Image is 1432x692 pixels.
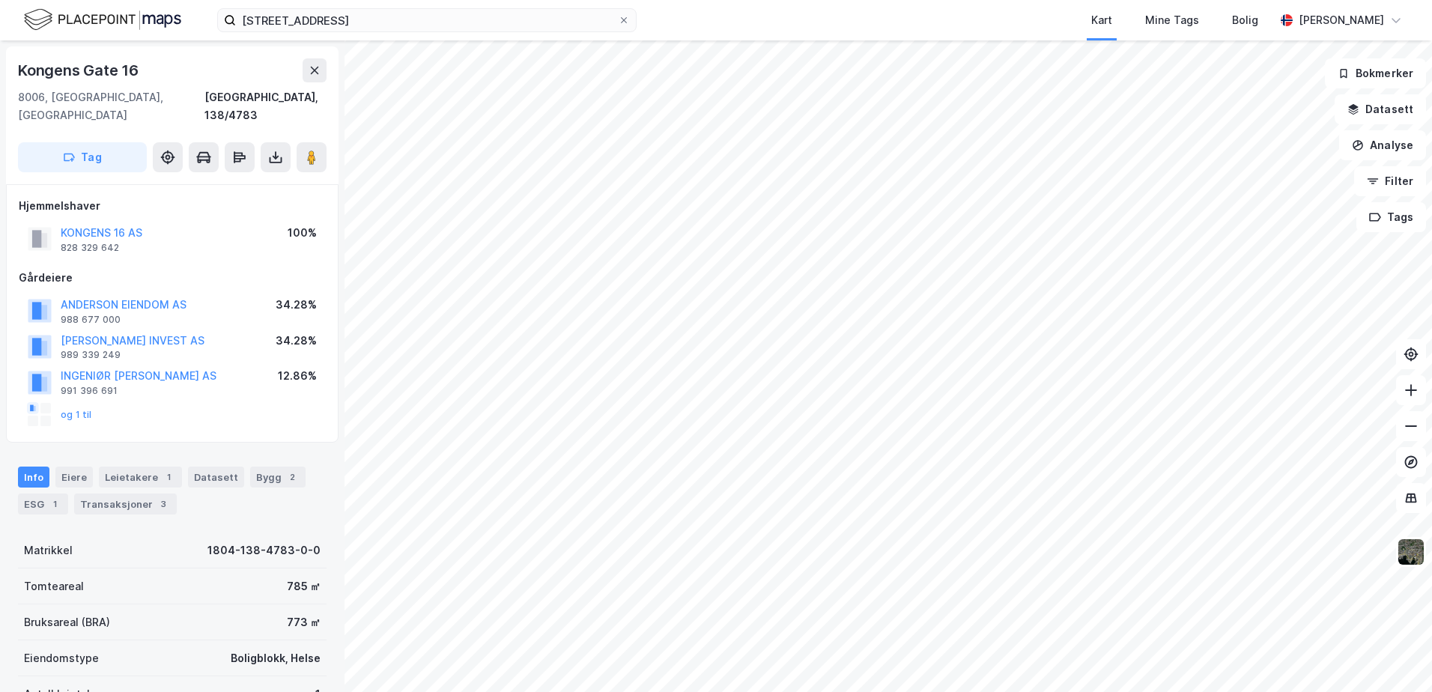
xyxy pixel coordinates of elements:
[204,88,327,124] div: [GEOGRAPHIC_DATA], 138/4783
[24,541,73,559] div: Matrikkel
[99,467,182,488] div: Leietakere
[55,467,93,488] div: Eiere
[18,467,49,488] div: Info
[1091,11,1112,29] div: Kart
[24,649,99,667] div: Eiendomstype
[18,142,147,172] button: Tag
[61,349,121,361] div: 989 339 249
[61,385,118,397] div: 991 396 691
[1356,202,1426,232] button: Tags
[24,7,181,33] img: logo.f888ab2527a4732fd821a326f86c7f29.svg
[24,613,110,631] div: Bruksareal (BRA)
[61,242,119,254] div: 828 329 642
[207,541,321,559] div: 1804-138-4783-0-0
[1145,11,1199,29] div: Mine Tags
[1357,620,1432,692] div: Kontrollprogram for chat
[1232,11,1258,29] div: Bolig
[285,470,300,485] div: 2
[188,467,244,488] div: Datasett
[74,494,177,515] div: Transaksjoner
[1325,58,1426,88] button: Bokmerker
[18,58,142,82] div: Kongens Gate 16
[231,649,321,667] div: Boligblokk, Helse
[288,224,317,242] div: 100%
[47,497,62,512] div: 1
[24,577,84,595] div: Tomteareal
[1299,11,1384,29] div: [PERSON_NAME]
[156,497,171,512] div: 3
[287,613,321,631] div: 773 ㎡
[276,296,317,314] div: 34.28%
[250,467,306,488] div: Bygg
[161,470,176,485] div: 1
[1339,130,1426,160] button: Analyse
[18,494,68,515] div: ESG
[236,9,618,31] input: Søk på adresse, matrikkel, gårdeiere, leietakere eller personer
[278,367,317,385] div: 12.86%
[19,269,326,287] div: Gårdeiere
[1357,620,1432,692] iframe: Chat Widget
[61,314,121,326] div: 988 677 000
[1354,166,1426,196] button: Filter
[18,88,204,124] div: 8006, [GEOGRAPHIC_DATA], [GEOGRAPHIC_DATA]
[276,332,317,350] div: 34.28%
[19,197,326,215] div: Hjemmelshaver
[1397,538,1425,566] img: 9k=
[1335,94,1426,124] button: Datasett
[287,577,321,595] div: 785 ㎡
